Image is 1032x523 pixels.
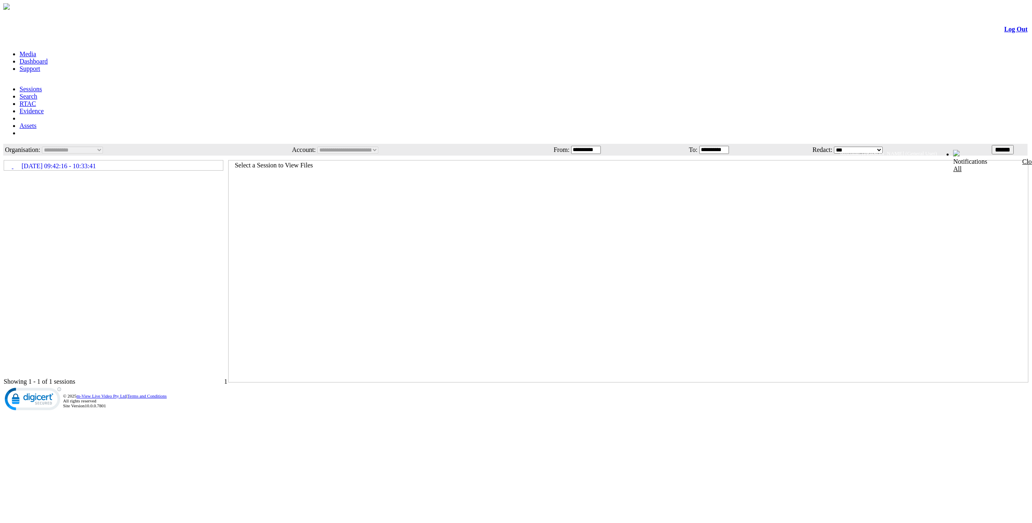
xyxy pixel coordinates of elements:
[4,161,223,170] a: [DATE] 09:42:16 - 10:33:41
[127,393,167,398] a: Terms and Conditions
[4,378,75,385] span: Showing 1 - 1 of 1 sessions
[3,3,10,10] img: arrow-3.png
[20,122,37,129] a: Assets
[1004,26,1028,33] a: Log Out
[796,145,833,155] td: Redact:
[63,403,1028,408] div: Site Version
[20,58,48,65] a: Dashboard
[76,393,127,398] a: m-View Live Video Pty Ltd
[20,65,40,72] a: Support
[20,86,42,92] a: Sessions
[224,378,227,385] span: 1
[234,161,313,169] td: Select a Session to View Files
[4,387,61,415] img: DigiCert Secured Site Seal
[20,51,36,57] a: Media
[4,145,41,155] td: Organisation:
[63,393,1028,408] div: © 2025 | All rights reserved
[668,145,698,155] td: To:
[238,145,316,155] td: Account:
[953,158,1012,173] div: Notifications
[953,150,960,156] img: bell24.png
[85,403,106,408] span: 10.0.0.7801
[840,150,937,156] span: Welcome, [PERSON_NAME] (General User)
[22,163,96,170] span: [DATE] 09:42:16 - 10:33:41
[517,145,570,155] td: From:
[20,108,44,114] a: Evidence
[20,100,36,107] a: RTAC
[20,93,37,100] a: Search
